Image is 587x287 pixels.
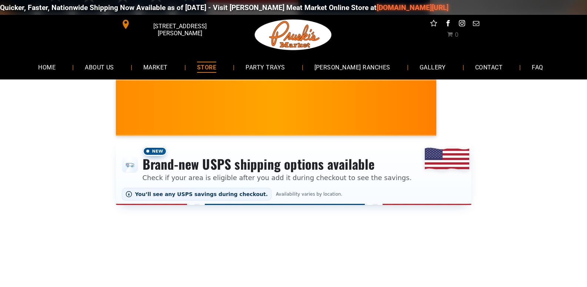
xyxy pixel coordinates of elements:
span: Availability varies by location. [274,192,344,197]
a: [PERSON_NAME] RANCHES [303,57,401,77]
a: GALLERY [408,57,457,77]
a: email [471,19,481,30]
span: You’ll see any USPS savings during checkout. [135,191,268,197]
a: MARKET [132,57,179,77]
a: FAQ [521,57,554,77]
a: [STREET_ADDRESS][PERSON_NAME] [116,19,229,30]
span: New [143,147,167,156]
span: [PERSON_NAME] MARKET [427,113,573,125]
a: Social network [429,19,438,30]
a: CONTACT [464,57,514,77]
a: ABOUT US [74,57,125,77]
p: Check if your area is eligible after you add it during checkout to see the savings. [143,173,412,183]
a: [DOMAIN_NAME][URL] [370,3,442,12]
a: STORE [186,57,227,77]
h3: Brand-new USPS shipping options available [143,156,412,172]
a: instagram [457,19,467,30]
a: facebook [443,19,453,30]
img: Pruski-s+Market+HQ+Logo2-1920w.png [253,15,333,55]
a: HOME [27,57,67,77]
span: 0 [455,31,458,38]
span: [STREET_ADDRESS][PERSON_NAME] [132,19,227,40]
a: PARTY TRAYS [234,57,296,77]
div: Shipping options announcement [116,142,471,205]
